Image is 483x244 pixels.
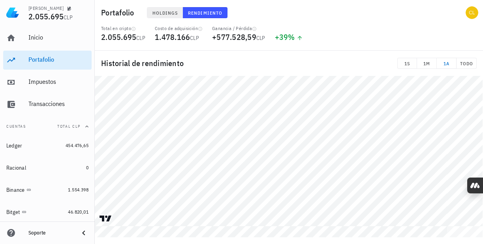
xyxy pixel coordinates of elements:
span: 2.055.695 [28,11,64,22]
h1: Portafolio [101,6,137,19]
a: Ledger 454.476,65 [3,136,92,155]
div: +39 [275,33,303,41]
a: Impuestos [3,73,92,92]
span: 454.476,65 [66,142,88,148]
button: 1A [437,58,457,69]
a: Bitget 46.820,01 [3,202,92,221]
div: avatar [466,6,478,19]
span: CLP [190,34,199,42]
button: CuentasTotal CLP [3,117,92,136]
div: Ganancia / Pérdida [212,25,265,32]
span: 1M [420,61,433,66]
div: Costo de adquisición [155,25,203,32]
span: 46.820,01 [68,209,88,215]
a: Racional 0 [3,158,92,177]
span: Holdings [152,10,178,16]
span: CLP [136,34,145,42]
span: 0 [86,165,88,170]
a: Inicio [3,28,92,47]
span: TODO [460,61,473,66]
div: Portafolio [28,56,88,63]
div: Bitget [6,209,20,216]
span: +577.528,59 [212,32,256,42]
span: CLP [256,34,265,42]
span: 1.478.166 [155,32,190,42]
button: TODO [457,58,477,69]
button: 1S [397,58,417,69]
a: Binance 1.554.398 [3,180,92,199]
div: Ledger [6,142,23,149]
span: 2.055.695 [101,32,136,42]
button: Rendimiento [183,7,227,18]
img: LedgiFi [6,6,19,19]
span: Rendimiento [188,10,222,16]
span: 1A [440,61,453,66]
a: Charting by TradingView [99,215,113,222]
a: Portafolio [3,51,92,70]
span: Total CLP [57,124,81,129]
span: % [288,32,295,42]
span: 1.554.398 [68,187,88,193]
div: Impuestos [28,78,88,85]
div: Soporte [28,230,73,236]
div: Racional [6,165,26,171]
div: Historial de rendimiento [95,51,483,76]
div: [PERSON_NAME] [28,5,64,11]
div: Total en cripto [101,25,145,32]
span: CLP [64,14,73,21]
div: Inicio [28,34,88,41]
button: Holdings [147,7,183,18]
button: 1M [417,58,437,69]
div: Transacciones [28,100,88,108]
span: 1S [401,61,413,66]
div: Binance [6,187,25,193]
a: Transacciones [3,95,92,114]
